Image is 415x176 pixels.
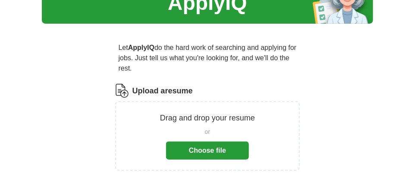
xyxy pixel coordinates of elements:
p: Let do the hard work of searching and applying for jobs. Just tell us what you're looking for, an... [115,39,300,77]
span: or [205,127,210,136]
strong: ApplyIQ [128,44,154,51]
p: Drag and drop your resume [160,112,255,124]
img: CV Icon [115,84,129,98]
label: Upload a resume [132,85,193,97]
button: Choose file [166,142,249,160]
